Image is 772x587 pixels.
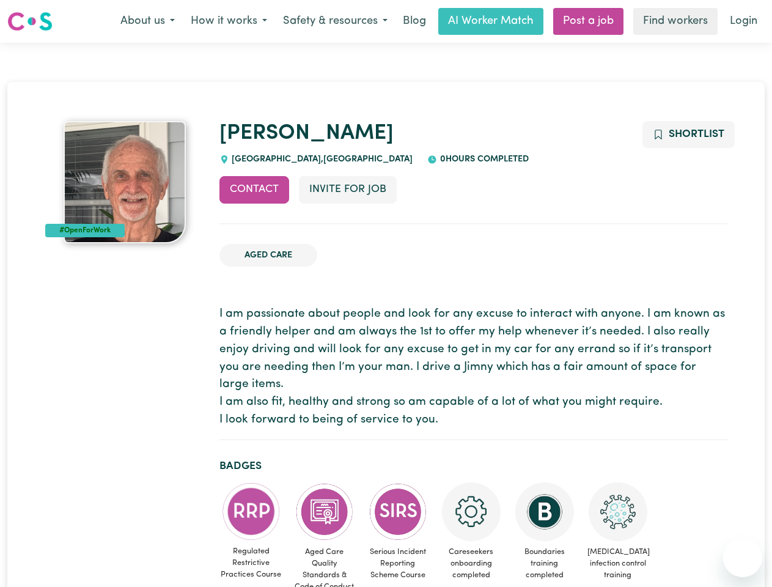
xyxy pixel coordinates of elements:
img: Careseekers logo [7,10,53,32]
a: Login [722,8,765,35]
img: CS Academy: Careseekers Onboarding course completed [442,482,501,541]
button: Invite for Job [299,176,397,203]
button: How it works [183,9,275,34]
p: I am passionate about people and look for any excuse to interact with anyone. I am known as a fri... [219,306,727,429]
span: [GEOGRAPHIC_DATA] , [GEOGRAPHIC_DATA] [229,155,413,164]
span: [MEDICAL_DATA] infection control training [586,541,650,586]
span: 0 hours completed [437,155,529,164]
div: #OpenForWork [45,224,125,237]
img: CS Academy: COVID-19 Infection Control Training course completed [589,482,647,541]
button: Contact [219,176,289,203]
span: Shortlist [669,129,724,139]
a: Careseekers logo [7,7,53,35]
button: Add to shortlist [642,121,735,148]
h2: Badges [219,460,727,473]
a: Post a job [553,8,623,35]
button: Safety & resources [275,9,395,34]
img: CS Academy: Serious Incident Reporting Scheme course completed [369,482,427,541]
span: Serious Incident Reporting Scheme Course [366,541,430,586]
img: CS Academy: Aged Care Quality Standards & Code of Conduct course completed [295,482,354,541]
span: Boundaries training completed [513,541,576,586]
a: Kenneth's profile picture'#OpenForWork [45,121,205,243]
span: Careseekers onboarding completed [439,541,503,586]
span: Regulated Restrictive Practices Course [219,541,283,586]
a: Blog [395,8,433,35]
a: [PERSON_NAME] [219,123,394,144]
img: Kenneth [64,121,186,243]
a: AI Worker Match [438,8,543,35]
a: Find workers [633,8,718,35]
button: About us [112,9,183,34]
li: Aged Care [219,244,317,267]
iframe: Button to launch messaging window [723,538,762,577]
img: CS Academy: Regulated Restrictive Practices course completed [222,482,281,541]
img: CS Academy: Boundaries in care and support work course completed [515,482,574,541]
